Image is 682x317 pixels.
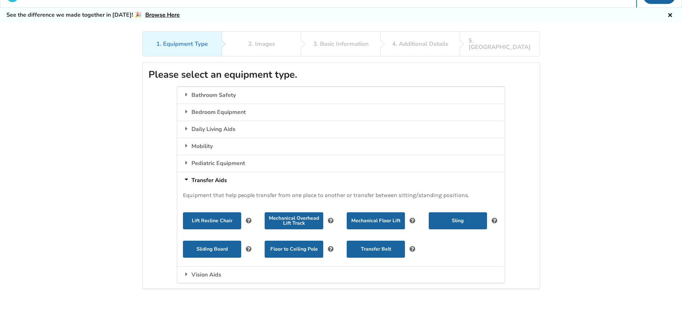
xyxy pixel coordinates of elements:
a: Browse Here [145,11,180,19]
span: Equipment that help people transfer from one place to another or transfer between sitting/standin... [183,192,469,198]
button: Sliding Board [183,241,241,258]
button: Mechanical Floor Lift [347,212,405,229]
div: Mobility [177,138,505,155]
div: Transfer Aids [177,172,505,189]
h5: See the difference we made together in [DATE]! 🎉 [6,11,180,19]
button: Lift Recline Chair [183,212,241,229]
div: Bathroom Safety [177,87,505,104]
div: Vision Aids [177,266,505,283]
button: Sling [429,212,487,229]
div: Bedroom Equipment [177,104,505,121]
h2: Please select an equipment type. [148,69,534,81]
button: Floor to Ceiling Pole [265,241,323,258]
div: Daily Living Aids [177,121,505,138]
div: 1. Equipment Type [156,41,208,47]
div: Pediatric Equipment [177,155,505,172]
button: Mechanical Overhead Lift Track [265,212,323,229]
button: Transfer Belt [347,241,405,258]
